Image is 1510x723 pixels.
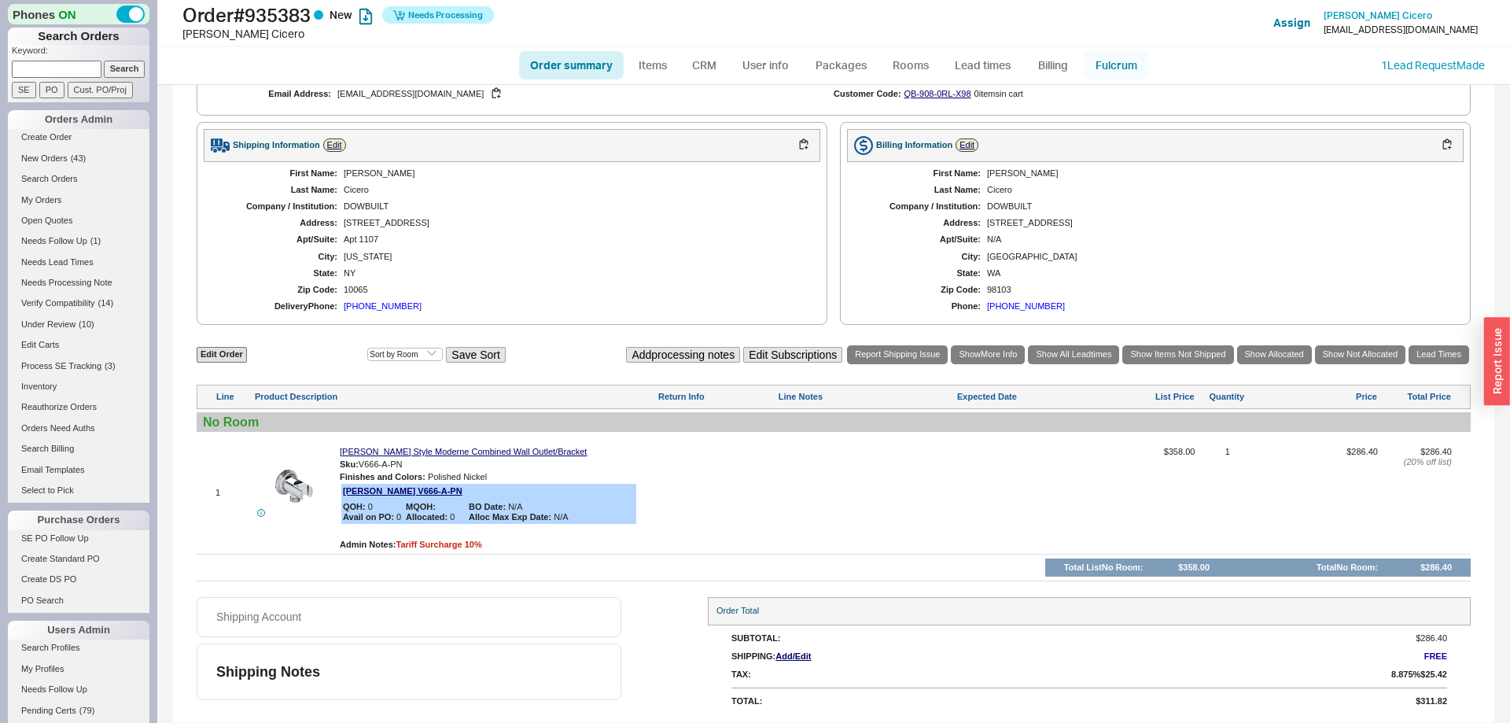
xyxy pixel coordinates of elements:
[1381,58,1485,72] a: 1Lead RequestMade
[957,392,1103,402] div: Expected Date
[987,268,1448,279] div: WA
[8,171,149,187] a: Search Orders
[469,502,506,511] b: BO Date:
[834,89,901,99] div: Customer Code:
[216,392,252,402] div: Line
[1237,345,1312,363] a: Show Allocated
[343,502,366,511] b: QOH:
[943,51,1022,79] a: Lead times
[343,486,462,496] a: [PERSON_NAME] V666-A-PN
[1416,633,1447,644] span: $286.40
[863,234,981,245] div: Apt/Suite:
[1324,9,1432,21] span: [PERSON_NAME] Cicero
[344,185,805,195] div: Cicero
[8,703,149,719] a: Pending Certs(79)
[344,234,805,245] div: Apt 1107
[731,633,1376,644] div: SubTotal:
[344,301,422,312] div: [PHONE_NUMBER]
[847,345,948,363] a: Report Shipping Issue
[974,89,1023,99] div: 0 item s in cart
[1420,670,1447,680] span: $25.42
[8,233,149,249] a: Needs Follow Up(1)
[8,681,149,698] a: Needs Follow Up
[406,512,469,522] span: 0
[21,319,75,329] span: Under Review
[8,511,149,529] div: Purchase Orders
[469,512,569,522] span: N/A
[1420,563,1452,573] div: $286.40
[987,185,1448,195] div: Cicero
[804,51,878,79] a: Packages
[987,218,1448,228] div: [STREET_ADDRESS]
[344,252,805,262] div: [US_STATE]
[1028,345,1119,363] a: Show All Leadtimes
[344,168,805,179] div: [PERSON_NAME]
[1346,447,1378,456] span: $286.40
[182,4,759,26] h1: Order # 935383
[8,661,149,677] a: My Profiles
[708,597,1471,625] div: Order Total
[1424,651,1447,661] span: FREE
[215,488,251,498] div: 1
[337,87,808,101] div: [EMAIL_ADDRESS][DOMAIN_NAME]
[79,706,95,715] span: ( 79 )
[219,185,337,195] div: Last Name:
[863,268,981,279] div: State:
[98,298,114,308] span: ( 14 )
[12,45,149,61] p: Keyword:
[21,153,68,163] span: New Orders
[987,301,1065,312] div: [PHONE_NUMBER]
[182,26,759,42] div: [PERSON_NAME] Cicero
[1064,563,1144,573] div: Total List No Room :
[779,392,954,402] div: Line Notes
[627,51,678,79] a: Items
[340,459,359,469] span: Sku:
[90,236,101,245] span: ( 1 )
[1259,392,1377,402] div: Price
[8,275,149,291] a: Needs Processing Note
[71,153,87,163] span: ( 43 )
[1273,15,1310,31] button: Assign
[987,201,1448,212] div: DOWBUILT
[343,512,406,522] span: 0
[105,361,115,371] span: ( 3 )
[274,467,313,505] img: v666-a_lueypc
[1409,345,1469,363] a: Lead Times
[8,571,149,588] a: Create DS PO
[1178,563,1210,573] div: $358.00
[8,621,149,640] div: Users Admin
[731,696,1376,706] div: Total:
[863,218,981,228] div: Address:
[8,378,149,395] a: Inventory
[1209,392,1244,402] div: Quantity
[219,285,337,295] div: Zip Code:
[21,684,87,694] span: Needs Follow Up
[219,201,337,212] div: Company / Institution:
[8,192,149,208] a: My Orders
[881,51,940,79] a: Rooms
[343,502,406,512] span: 0
[8,592,149,609] a: PO Search
[396,540,482,549] span: Tariff Surcharge 10%
[8,420,149,437] a: Orders Need Auths
[1317,563,1378,573] div: Total No Room :
[8,28,149,45] h1: Search Orders
[340,472,425,481] span: Finishes and Colors :
[987,168,1448,179] div: [PERSON_NAME]
[406,502,436,511] b: MQOH:
[987,285,1448,295] div: 98103
[406,512,447,522] b: Allocated:
[681,51,727,79] a: CRM
[469,502,563,512] span: N/A
[8,316,149,333] a: Under Review(10)
[323,138,346,152] a: Edit
[863,185,981,195] div: Last Name:
[8,551,149,567] a: Create Standard PO
[39,82,64,98] input: PO
[775,651,811,662] span: Add /Edit
[58,6,76,23] span: ON
[1107,447,1195,550] span: $358.00
[469,512,551,522] b: Alloc Max Exp Date:
[8,129,149,146] a: Create Order
[731,651,775,662] div: Shipping:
